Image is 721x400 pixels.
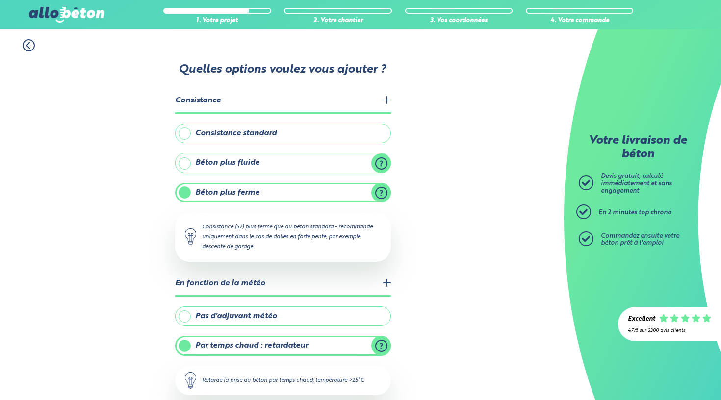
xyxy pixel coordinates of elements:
[175,306,391,326] label: Pas d'adjuvant météo
[175,336,391,355] label: Par temps chaud : retardateur
[175,153,391,173] label: Béton plus fluide
[628,316,655,323] div: Excellent
[598,209,671,216] span: En 2 minutes top chrono
[175,124,391,143] label: Consistance standard
[581,134,694,161] p: Votre livraison de béton
[634,362,710,389] iframe: Help widget launcher
[601,233,679,247] span: Commandez ensuite votre béton prêt à l'emploi
[175,89,391,114] legend: Consistance
[405,17,513,25] div: 3. Vos coordonnées
[284,17,392,25] div: 2. Votre chantier
[601,173,672,194] span: Devis gratuit, calculé immédiatement et sans engagement
[163,17,271,25] div: 1. Votre projet
[628,328,711,333] div: 4.7/5 sur 2300 avis clients
[526,17,634,25] div: 4. Votre commande
[175,272,391,297] legend: En fonction de la météo
[175,183,391,202] label: Béton plus ferme
[175,212,391,261] div: Consistance (S2) plus ferme que du béton standard - recommandé uniquement dans le cas de dalles e...
[29,7,104,23] img: allobéton
[174,63,390,77] p: Quelles options voulez vous ajouter ?
[175,366,391,395] div: Retarde la prise du béton par temps chaud, température >25°C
